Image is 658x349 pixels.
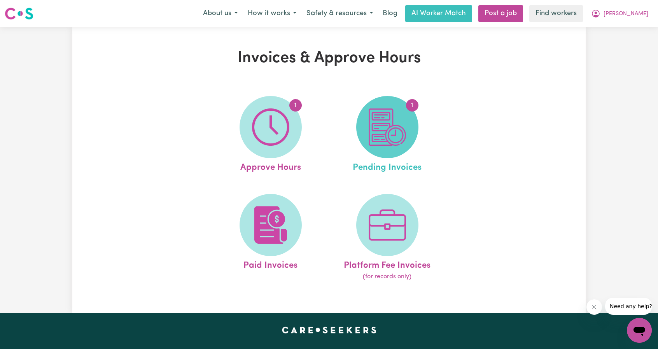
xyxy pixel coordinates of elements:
[529,5,583,22] a: Find workers
[215,194,327,282] a: Paid Invoices
[405,5,472,22] a: AI Worker Match
[406,99,418,112] span: 1
[627,318,652,343] iframe: Button to launch messaging window
[289,99,302,112] span: 1
[605,298,652,315] iframe: Message from company
[5,7,33,21] img: Careseekers logo
[478,5,523,22] a: Post a job
[240,158,301,174] span: Approve Hours
[243,5,301,22] button: How it works
[331,194,443,282] a: Platform Fee Invoices(for records only)
[163,49,495,68] h1: Invoices & Approve Hours
[5,5,47,12] span: Need any help?
[363,272,411,281] span: (for records only)
[353,158,422,174] span: Pending Invoices
[378,5,402,22] a: Blog
[198,5,243,22] button: About us
[604,10,648,18] span: [PERSON_NAME]
[331,96,443,174] a: Pending Invoices
[243,256,297,272] span: Paid Invoices
[282,327,376,333] a: Careseekers home page
[344,256,430,272] span: Platform Fee Invoices
[5,5,33,23] a: Careseekers logo
[301,5,378,22] button: Safety & resources
[586,299,602,315] iframe: Close message
[215,96,327,174] a: Approve Hours
[586,5,653,22] button: My Account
